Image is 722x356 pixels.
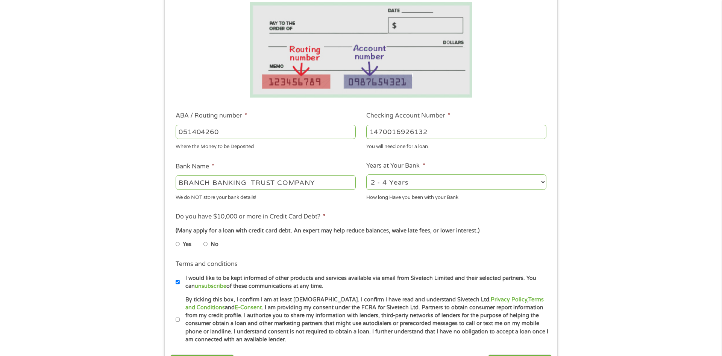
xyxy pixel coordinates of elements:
[366,191,546,201] div: How long Have you been with your Bank
[176,191,356,201] div: We do NOT store your bank details!
[250,2,472,98] img: Routing number location
[366,141,546,151] div: You will need one for a loan.
[176,112,247,120] label: ABA / Routing number
[183,240,191,249] label: Yes
[195,283,226,289] a: unsubscribe
[366,162,425,170] label: Years at Your Bank
[366,125,546,139] input: 345634636
[366,112,450,120] label: Checking Account Number
[235,304,262,311] a: E-Consent
[176,141,356,151] div: Where the Money to be Deposited
[176,260,238,268] label: Terms and conditions
[180,274,549,290] label: I would like to be kept informed of other products and services available via email from Sivetech...
[176,227,546,235] div: (Many apply for a loan with credit card debt. An expert may help reduce balances, waive late fees...
[176,163,214,171] label: Bank Name
[491,296,527,303] a: Privacy Policy
[176,125,356,139] input: 263177916
[211,240,218,249] label: No
[185,296,544,311] a: Terms and Conditions
[180,296,549,344] label: By ticking this box, I confirm I am at least [DEMOGRAPHIC_DATA]. I confirm I have read and unders...
[176,213,326,221] label: Do you have $10,000 or more in Credit Card Debt?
